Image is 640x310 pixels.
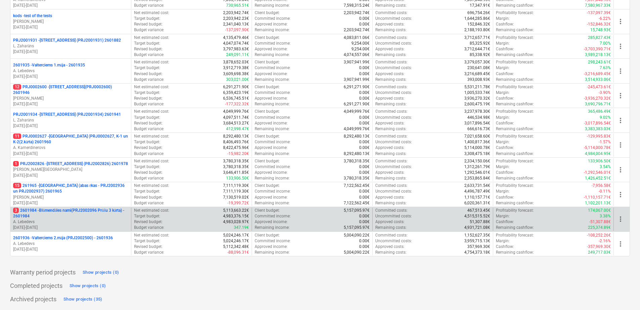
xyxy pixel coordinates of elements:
p: 4,047,074.74€ [223,41,249,46]
p: Net estimated cost : [134,134,169,139]
p: 7,111,119.30€ [223,183,249,189]
p: Approved costs : [375,120,404,126]
p: 365,486.49€ [588,109,611,114]
p: -152,846.32€ [587,21,611,27]
p: 0.00€ [359,145,370,151]
p: 7,580,967.33€ [585,3,611,8]
p: [PERSON_NAME][GEOGRAPHIC_DATA] [13,167,128,172]
p: 133,906.50€ [226,175,249,181]
p: Remaining income : [255,77,290,83]
p: Approved income : [255,145,288,151]
p: Remaining income : [255,151,290,157]
p: 230,641.08€ [467,65,490,71]
p: Remaining costs : [375,126,407,132]
p: Approved income : [255,71,288,77]
button: Show projects (0) [81,267,121,278]
div: PRJ2001934 -[STREET_ADDRESS] (PRJ2001934) 2601941L. Zaharāns[DATE]-[DATE] [13,112,128,129]
p: 666,616.73€ [467,126,490,132]
p: Remaining cashflow : [496,77,534,83]
p: Remaining costs : [375,52,407,58]
p: L. Zaharāns [13,43,128,49]
p: 261965 - [GEOGRAPHIC_DATA] (abas ēkas - PRJ2002936 un PRJ2002937) 2601965 [13,183,128,194]
p: 133,906.50€ [588,158,611,164]
p: Committed costs : [375,183,408,189]
p: Margin : [496,115,510,120]
span: more_vert [616,141,625,149]
p: Net estimated cost : [134,158,169,164]
p: Cashflow : [496,46,514,52]
p: 298,243.61€ [588,59,611,65]
p: 9,254.00€ [351,41,370,46]
span: more_vert [616,42,625,50]
p: 0.00€ [359,96,370,101]
p: 303,021.00€ [226,77,249,83]
p: 6,291,271.90€ [223,84,249,90]
p: Remaining income : [255,101,290,107]
p: Committed costs : [375,84,408,90]
p: 2,188,193.80€ [464,27,490,33]
p: Approved costs : [375,71,404,77]
p: Approved income : [255,96,288,101]
p: Revised budget : [134,46,163,52]
p: Budget variance : [134,52,164,58]
p: 0.00€ [359,139,370,145]
p: Approved costs : [375,96,404,101]
p: 3,907,941.99€ [344,77,370,83]
p: Revised budget : [134,120,163,126]
p: Cashflow : [496,170,514,175]
p: Committed income : [255,41,291,46]
p: Uncommitted costs : [375,139,412,145]
p: 2601984 - Blūmendāles nami(PRJ2002096 Prūšu 3 kārta) - 2601984 [13,208,128,219]
p: [DATE] - [DATE] [13,24,128,30]
p: Client budget : [255,10,280,16]
p: 3,989,218.13€ [585,52,611,58]
p: 285,827.43€ [588,35,611,41]
p: 1,005,533.74€ [464,90,490,96]
p: Client budget : [255,183,280,189]
p: 2,353,865.84€ [464,175,490,181]
p: Target budget : [134,65,160,71]
p: 3,907,941.99€ [344,59,370,65]
p: Cashflow : [496,120,514,126]
p: Committed income : [255,115,291,120]
p: -5,114,000.78€ [584,145,611,151]
p: Approved costs : [375,145,404,151]
p: 730,965.51€ [226,3,249,8]
p: [PERSON_NAME] [13,195,128,200]
p: 3,936,270.32€ [464,96,490,101]
p: 1,426,452.51€ [585,175,611,181]
p: 3,780,318.35€ [344,158,370,164]
p: A. Lebedevs [13,241,128,247]
p: 3,237,978.30€ [464,109,490,114]
p: Budget variance : [134,27,164,33]
p: Approved costs : [375,21,404,27]
p: Margin : [496,65,510,71]
p: 3,379,057.30€ [464,59,490,65]
p: Target budget : [134,90,160,96]
div: 2601936 -Valterciems 2.māja (PRJ2002500) - 2601936A. Lebedevs[DATE]-[DATE] [13,235,128,252]
p: Committed income : [255,139,291,145]
p: 0.00€ [359,170,370,175]
p: Remaining income : [255,27,290,33]
p: 393,008.93€ [467,77,490,83]
p: -3.90% [599,90,611,96]
p: -6.22% [599,16,611,21]
p: PRJ0002627 - [GEOGRAPHIC_DATA] (PRJ0002627, K-1 un K-2(2.kārta) 2601960 [13,134,128,145]
p: 8,406,493.76€ [223,139,249,145]
p: 0.00€ [359,21,370,27]
p: [DATE] - [DATE] [13,173,128,178]
span: more_vert [616,166,625,174]
p: 152,846.32€ [467,21,490,27]
p: 3,017,896.54€ [464,120,490,126]
p: 3,780,318.35€ [223,158,249,164]
p: 5,531,211.78€ [464,84,490,90]
div: Show projects (0) [83,269,119,276]
p: [PERSON_NAME] [13,19,128,24]
p: 7,598,315.24€ [344,3,370,8]
p: -3,703,390.71€ [584,46,611,52]
button: Show projects (0) [68,280,108,291]
p: Net estimated cost : [134,59,169,65]
p: 85,338.92€ [470,52,490,58]
div: 12PRJ0002600 -[STREET_ADDRESS](PRJ0002600) 2601946[PERSON_NAME][DATE]-[DATE] [13,84,128,107]
p: 696,754.26€ [467,10,490,16]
